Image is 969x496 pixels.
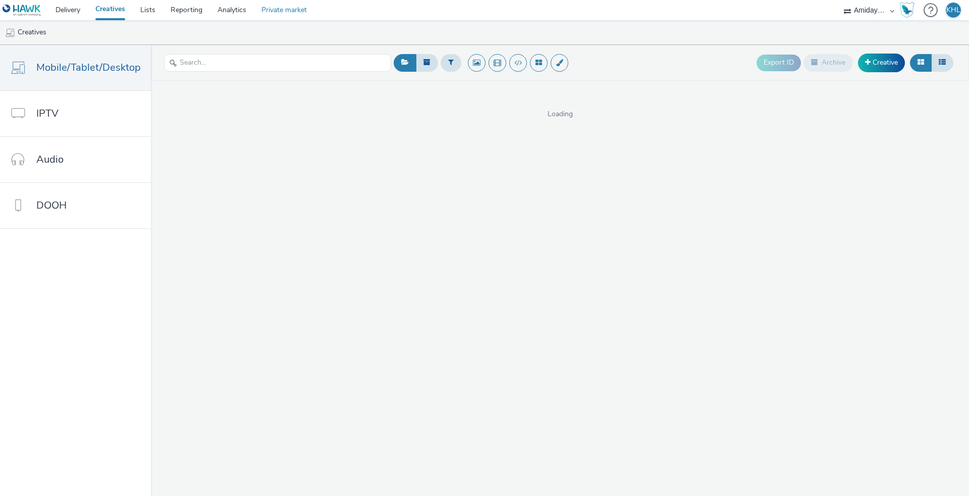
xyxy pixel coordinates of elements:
button: Grid [910,54,932,71]
input: Search... [164,54,391,72]
img: Hawk Academy [899,2,914,18]
div: KHL [946,3,960,18]
span: Loading [151,109,969,119]
span: Audio [36,152,64,167]
button: Table [931,54,953,71]
a: Hawk Academy [899,2,919,18]
button: Export ID [757,55,801,71]
span: DOOH [36,198,67,213]
button: Archive [803,54,853,71]
img: undefined Logo [3,4,41,17]
img: mobile [5,28,15,38]
a: Creative [858,54,905,72]
span: Mobile/Tablet/Desktop [36,60,141,75]
span: IPTV [36,106,59,121]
